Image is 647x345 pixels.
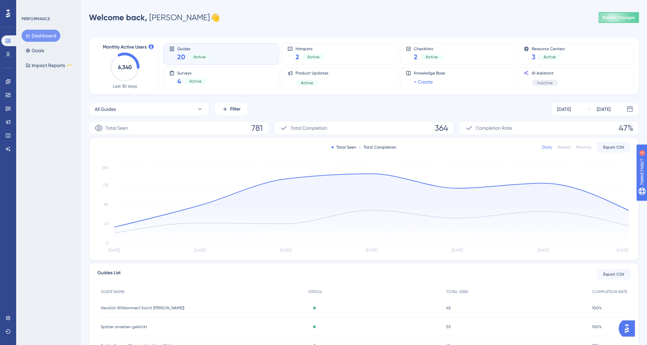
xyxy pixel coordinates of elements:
[104,202,109,207] tspan: 90
[576,145,591,150] div: Monthly
[296,52,299,62] span: 2
[296,70,328,76] span: Product Updates
[598,12,639,23] button: Publish Changes
[106,241,109,245] tspan: 0
[414,78,433,86] a: + Create
[280,248,291,253] tspan: [DATE]
[214,102,248,116] button: Filter
[592,305,602,311] span: 100%
[597,105,611,113] div: [DATE]
[189,79,202,84] span: Active
[177,46,211,51] span: Guides
[532,52,535,62] span: 3
[307,54,319,60] span: Active
[557,105,571,113] div: [DATE]
[537,80,553,86] span: Inactive
[113,84,137,89] span: Last 30 days
[476,124,512,132] span: Completion Rate
[359,145,396,150] div: Total Completion
[22,30,60,42] button: Dashboard
[118,64,132,70] text: 6,340
[532,46,565,51] span: Resource Centers
[557,145,571,150] div: Weekly
[332,145,356,150] div: Total Seen
[194,248,206,253] tspan: [DATE]
[603,145,624,150] span: Export CSV
[105,124,128,132] span: Total Seen
[414,70,445,76] span: Knowledge Base
[103,43,147,51] span: Monthly Active Users
[619,123,633,133] span: 47%
[177,70,207,75] span: Surveys
[446,305,451,311] span: 45
[544,54,556,60] span: Active
[104,221,109,226] tspan: 45
[101,289,124,294] span: GUIDE NAME
[16,2,42,10] span: Need Help?
[435,123,448,133] span: 364
[414,46,443,51] span: Checklists
[47,3,49,9] div: 3
[446,289,468,294] span: TOTAL SEEN
[101,324,147,330] span: Später ansehen geklickt
[426,54,438,60] span: Active
[603,15,635,20] span: Publish Changes
[619,318,639,339] iframe: UserGuiding AI Assistant Launcher
[22,59,76,71] button: Impact ReportsBETA
[603,272,624,277] span: Export CSV
[89,12,220,23] div: [PERSON_NAME] 👋
[102,165,109,170] tspan: 180
[290,124,327,132] span: Total Completion
[109,248,120,253] tspan: [DATE]
[532,70,558,76] span: AI Assistant
[617,248,628,253] tspan: [DATE]
[193,54,206,60] span: Active
[592,324,602,330] span: 100%
[101,305,184,311] span: Herzlich Willkommen! (nicht [PERSON_NAME])
[177,52,185,62] span: 20
[89,12,147,22] span: Welcome back,
[366,248,377,253] tspan: [DATE]
[414,52,418,62] span: 2
[95,105,116,113] span: All Guides
[230,105,241,113] span: Filter
[597,269,630,280] button: Export CSV
[22,44,48,57] button: Goals
[89,102,209,116] button: All Guides
[22,16,50,22] div: PERFORMANCE
[308,289,322,294] span: STATUS
[542,145,552,150] div: Daily
[446,324,451,330] span: 55
[452,248,463,253] tspan: [DATE]
[97,269,121,280] span: Guides List
[103,183,109,188] tspan: 135
[537,248,549,253] tspan: [DATE]
[301,80,313,86] span: Active
[597,142,630,153] button: Export CSV
[592,289,627,294] span: COMPLETION RATE
[296,46,325,51] span: Hotspots
[251,123,263,133] span: 781
[66,64,72,67] div: BETA
[177,76,181,86] span: 4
